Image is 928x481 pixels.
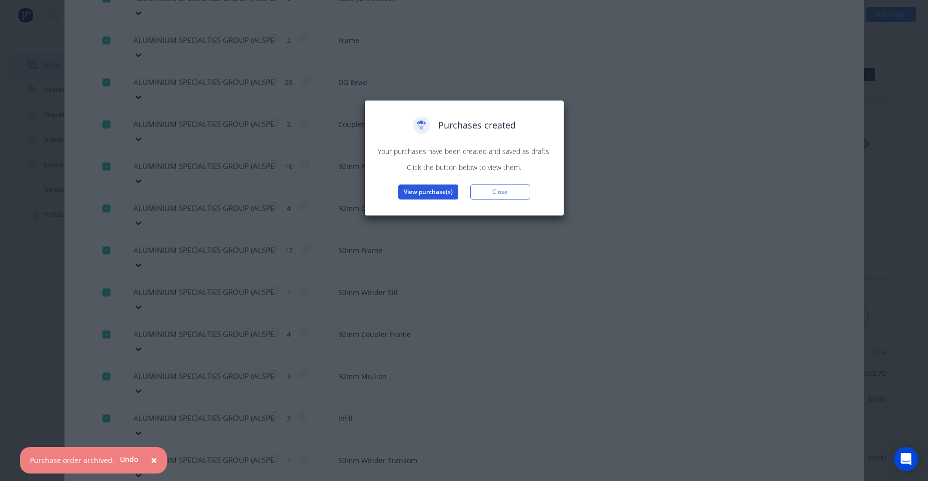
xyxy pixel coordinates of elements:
[30,455,114,465] div: Purchase order archived.
[375,146,554,156] p: Your purchases have been created and saved as drafts.
[438,118,516,132] span: Purchases created
[375,162,554,172] p: Click the button below to view them.
[398,184,458,199] button: View purchase(s)
[470,184,530,199] button: Close
[894,447,918,471] div: Open Intercom Messenger
[114,452,144,467] button: Undo
[141,448,167,472] button: Close
[151,453,157,467] span: ×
